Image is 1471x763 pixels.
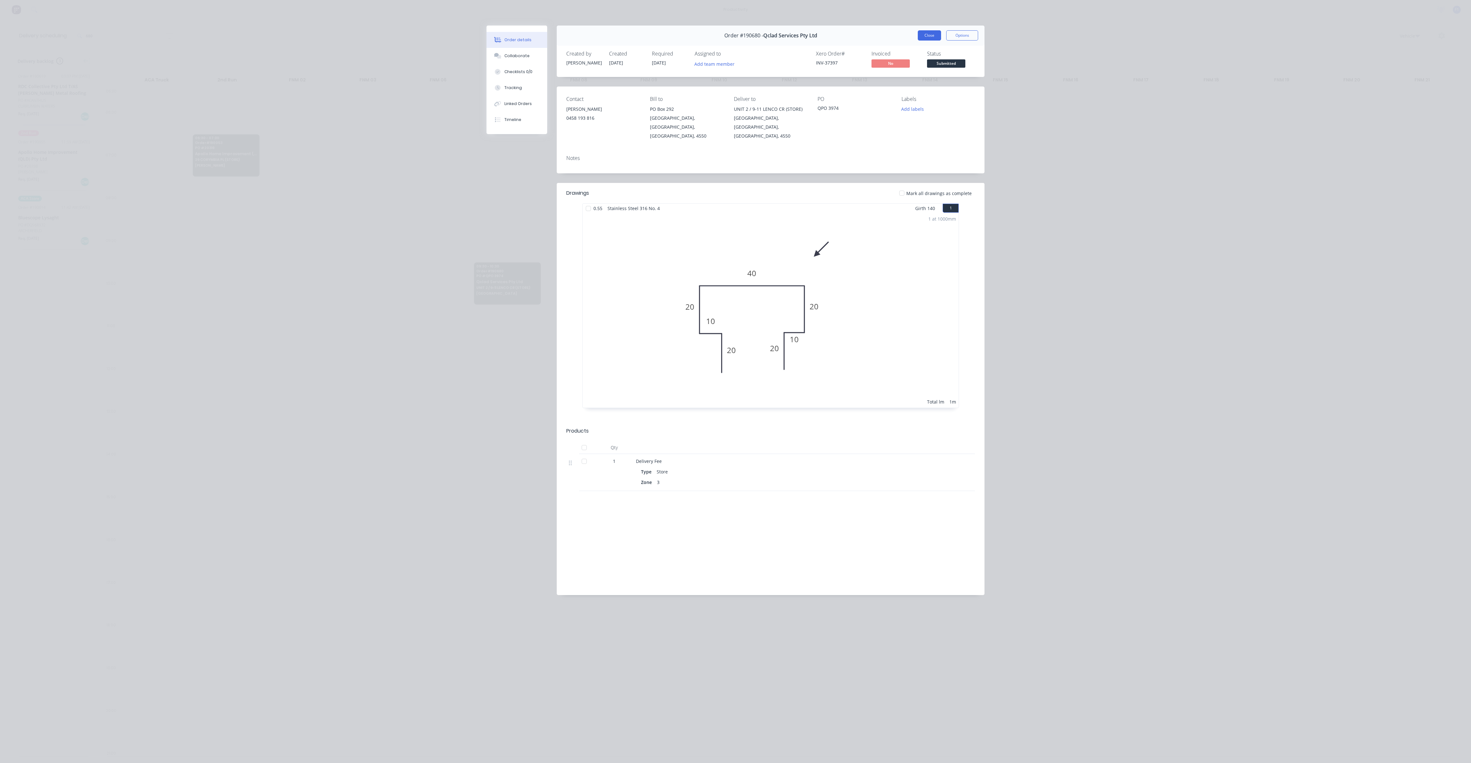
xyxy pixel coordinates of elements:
button: Tracking [487,80,547,96]
div: [GEOGRAPHIC_DATA], [GEOGRAPHIC_DATA], [GEOGRAPHIC_DATA], 4550 [734,114,807,140]
div: [PERSON_NAME]0458 193 816 [566,105,640,125]
div: PO [818,96,891,102]
div: Order details [504,37,532,43]
button: Add labels [898,105,927,113]
span: Delivery Fee [636,458,662,464]
div: PO Box 292[GEOGRAPHIC_DATA], [GEOGRAPHIC_DATA], [GEOGRAPHIC_DATA], 4550 [650,105,723,140]
button: Add team member [691,59,738,68]
div: [PERSON_NAME] [566,105,640,114]
div: Tracking [504,85,522,91]
div: Contact [566,96,640,102]
div: PO Box 292 [650,105,723,114]
div: 0201020402010201 at 1000mmTotal lm1m [583,213,959,408]
div: Deliver to [734,96,807,102]
button: Close [918,30,941,41]
div: Zone [641,478,654,487]
div: [PERSON_NAME] [566,59,601,66]
div: INV-37397 [816,59,864,66]
div: Linked Orders [504,101,532,107]
div: QPO 3974 [818,105,891,114]
button: Order details [487,32,547,48]
button: Collaborate [487,48,547,64]
div: Xero Order # [816,51,864,57]
div: Drawings [566,189,589,197]
span: Girth 140 [915,204,935,213]
div: Notes [566,155,975,161]
div: Status [927,51,975,57]
button: Options [946,30,978,41]
span: No [871,59,910,67]
span: [DATE] [652,60,666,66]
div: 0458 193 816 [566,114,640,123]
button: Timeline [487,112,547,128]
div: UNIT 2 / 9-11 LENCO CR (STORE)[GEOGRAPHIC_DATA], [GEOGRAPHIC_DATA], [GEOGRAPHIC_DATA], 4550 [734,105,807,140]
div: Labels [901,96,975,102]
span: 1 [613,458,615,465]
div: UNIT 2 / 9-11 LENCO CR (STORE) [734,105,807,114]
div: Store [654,467,670,476]
div: 1 at 1000mm [928,215,956,222]
div: Timeline [504,117,521,123]
span: Submitted [927,59,965,67]
button: 1 [943,204,959,213]
div: Products [566,427,589,435]
div: Qty [595,441,633,454]
div: Bill to [650,96,723,102]
div: Invoiced [871,51,919,57]
span: Mark all drawings as complete [906,190,972,197]
span: 0.55 [591,204,605,213]
span: Qclad Services Pty Ltd [763,33,817,39]
div: Assigned to [695,51,758,57]
div: Type [641,467,654,476]
button: Add team member [695,59,738,68]
button: Linked Orders [487,96,547,112]
span: Order #190680 - [724,33,763,39]
div: Required [652,51,687,57]
div: 3 [654,478,662,487]
div: Checklists 0/0 [504,69,532,75]
div: Created [609,51,644,57]
div: Collaborate [504,53,530,59]
div: 1m [949,398,956,405]
button: Submitted [927,59,965,69]
button: Checklists 0/0 [487,64,547,80]
span: [DATE] [609,60,623,66]
div: [GEOGRAPHIC_DATA], [GEOGRAPHIC_DATA], [GEOGRAPHIC_DATA], 4550 [650,114,723,140]
div: Total lm [927,398,944,405]
span: Stainless Steel 316 No. 4 [605,204,662,213]
div: Created by [566,51,601,57]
